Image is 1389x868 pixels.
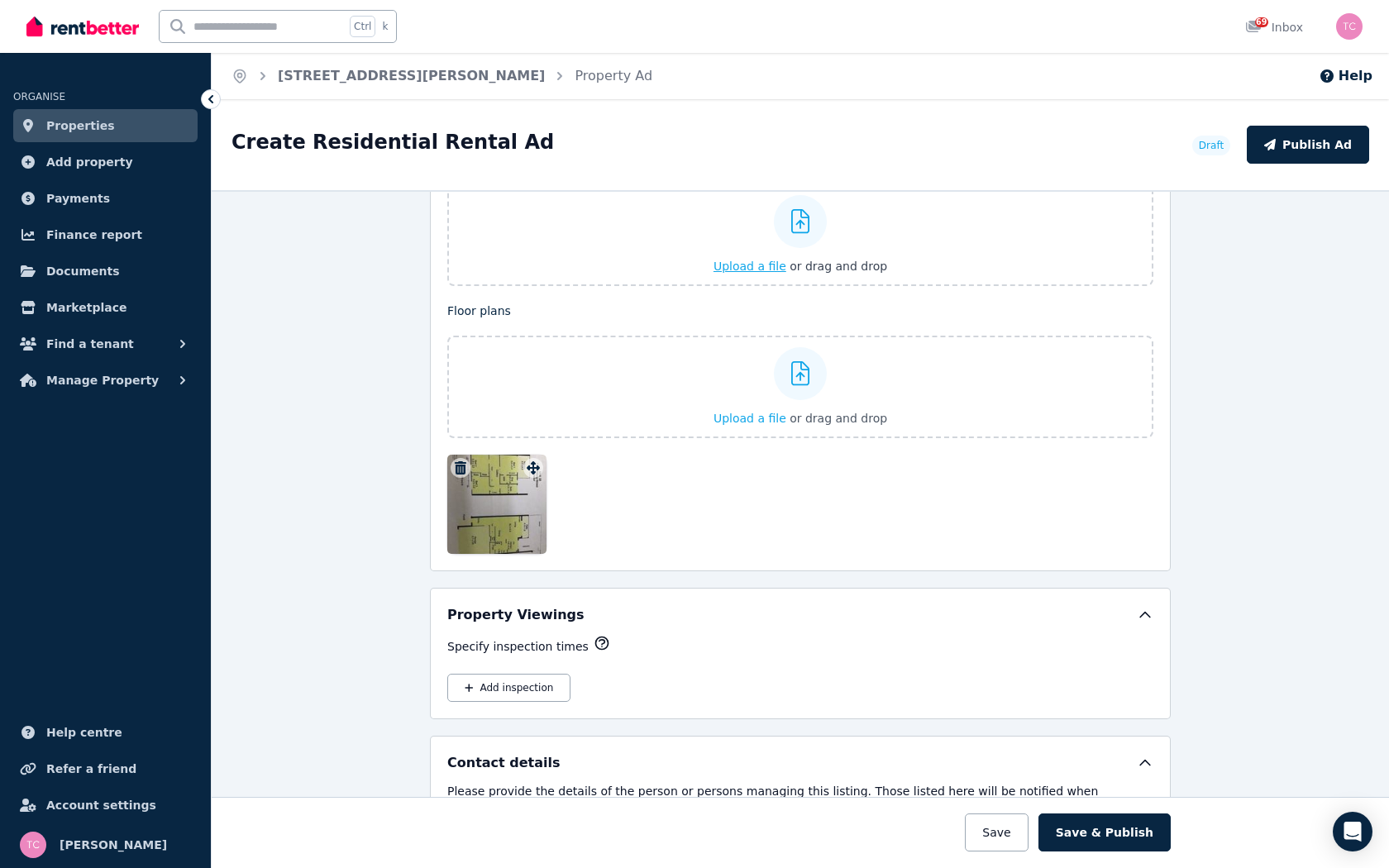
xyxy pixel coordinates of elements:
[1247,126,1369,164] button: Publish Ad
[46,188,110,208] span: Payments
[46,298,126,317] span: Marketplace
[13,145,198,179] a: Add property
[46,795,156,815] span: Account settings
[13,364,198,397] button: Manage Property
[13,255,198,288] a: Documents
[575,68,652,83] a: Property Ad
[1319,66,1372,86] button: Help
[447,303,1153,319] p: Floor plans
[46,152,133,172] span: Add property
[13,109,198,142] a: Properties
[13,291,198,324] a: Marketplace
[1336,13,1363,40] img: Tony Cannon
[382,20,388,33] span: k
[1333,812,1372,851] div: Open Intercom Messenger
[13,716,198,749] a: Help centre
[46,334,134,354] span: Find a tenant
[46,759,136,779] span: Refer a friend
[46,723,122,742] span: Help centre
[350,16,375,37] span: Ctrl
[1245,19,1303,36] div: Inbox
[13,218,198,251] a: Finance report
[46,261,120,281] span: Documents
[13,182,198,215] a: Payments
[60,835,167,855] span: [PERSON_NAME]
[714,258,887,274] button: Upload a file or drag and drop
[1199,139,1224,152] span: Draft
[13,752,198,785] a: Refer a friend
[46,225,142,245] span: Finance report
[447,605,585,625] h5: Property Viewings
[714,260,786,273] span: Upload a file
[231,129,554,155] h1: Create Residential Rental Ad
[1038,813,1171,851] button: Save & Publish
[13,789,198,822] a: Account settings
[20,832,46,858] img: Tony Cannon
[447,674,570,702] button: Add inspection
[278,68,545,83] a: [STREET_ADDRESS][PERSON_NAME]
[714,412,786,425] span: Upload a file
[790,260,887,273] span: or drag and drop
[447,638,589,655] p: Specify inspection times
[447,783,1153,832] p: Please provide the details of the person or persons managing this listing. Those listed here will...
[1255,17,1268,27] span: 69
[714,410,887,427] button: Upload a file or drag and drop
[13,327,198,360] button: Find a tenant
[790,412,887,425] span: or drag and drop
[46,116,115,136] span: Properties
[212,53,672,99] nav: Breadcrumb
[26,14,139,39] img: RentBetter
[46,370,159,390] span: Manage Property
[13,91,65,103] span: ORGANISE
[965,813,1028,851] button: Save
[447,753,561,773] h5: Contact details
